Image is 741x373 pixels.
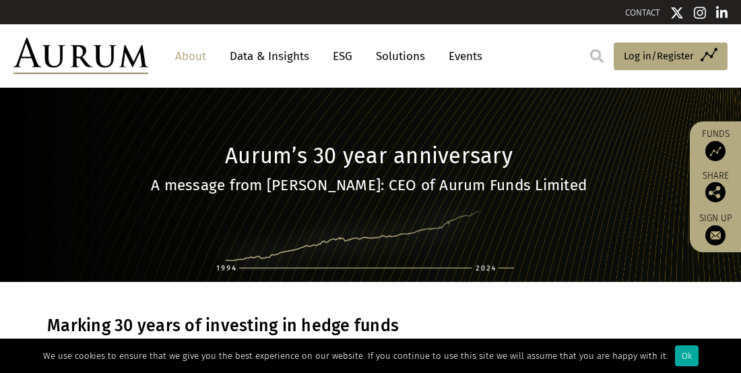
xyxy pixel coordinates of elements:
a: Data & Insights [223,44,316,69]
strong: A message from [PERSON_NAME]: CEO of Aurum Funds Limited [151,176,587,194]
a: Events [442,44,482,69]
a: About [168,44,213,69]
span: Log in/Register [624,48,694,64]
img: Access Funds [705,141,726,161]
a: Funds [697,128,734,161]
a: CONTACT [625,7,660,18]
img: Sign up to our newsletter [705,225,726,246]
a: Solutions [369,44,432,69]
img: search.svg [590,49,604,63]
img: Linkedin icon [716,6,728,20]
div: Ok [675,345,699,366]
img: Instagram icon [694,6,706,20]
h3: Marking 30 years of investing in hedge funds [47,316,690,346]
a: Log in/Register [614,42,728,71]
a: ESG [326,44,359,69]
h1: Aurum’s 30 year anniversary [47,143,690,169]
a: Sign up [697,212,734,246]
img: Twitter icon [670,6,684,20]
img: Aurum [13,38,148,74]
div: Share [697,171,734,202]
img: Share this post [705,182,726,202]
